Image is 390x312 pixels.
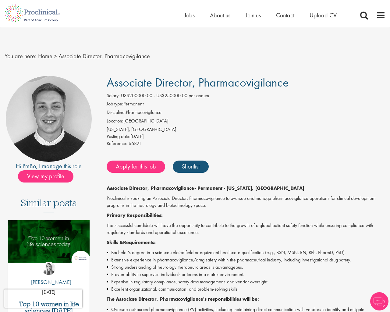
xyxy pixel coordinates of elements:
a: Jobs [184,11,195,19]
li: Proven ability to supervise individuals or teams in a matrix environment. [107,271,385,278]
li: Extensive experience in pharmacovigilance/drug safety within the pharmaceutical industry, includi... [107,256,385,264]
a: Upload CV [310,11,337,19]
p: Proclinical is seeking an Associate Director, Pharmacovigilance to oversee and manage pharmacovig... [107,195,385,209]
a: Hannah Burke [PERSON_NAME] [27,262,71,289]
label: Job type: [107,101,123,108]
li: Pharmacovigilance [107,109,385,118]
div: Hi I'm , I manage this role [5,162,93,171]
li: Permanent [107,101,385,109]
strong: Primary Responsibilities: [107,212,163,218]
span: You are here: [5,52,37,60]
a: About us [210,11,230,19]
span: Associate Director, Pharmacovigilance [58,52,150,60]
span: Associate Director, Pharmacovigilance [107,75,289,90]
li: [GEOGRAPHIC_DATA] [107,118,385,126]
img: Hannah Burke [42,262,55,275]
div: [US_STATE], [GEOGRAPHIC_DATA] [107,126,385,133]
li: Excellent organizational, communication, and problem-solving skills. [107,285,385,293]
a: Apply for this job [107,161,165,173]
div: [DATE] [107,133,385,140]
a: Contact [276,11,294,19]
li: Expertise in regulatory compliance, safety data management, and vendor oversight. [107,278,385,285]
span: US$200000.00 - US$250000.00 per annum [121,92,209,99]
strong: Associate Director, Pharmacovigilance [107,185,194,191]
li: Strong understanding of neurology therapeutic areas is advantageous. [107,264,385,271]
a: Shortlist [173,161,209,173]
img: Chatbot [370,292,388,310]
a: View my profile [18,172,80,179]
span: Posting date: [107,133,130,140]
iframe: reCAPTCHA [4,289,82,308]
label: Discipline: [107,109,126,116]
li: Bachelor's degree in a science-related field or equivalent healthcare qualification (e.g., BSN, M... [107,249,385,256]
span: View my profile [18,170,73,183]
a: Join us [246,11,261,19]
strong: - Permanent - [US_STATE], [GEOGRAPHIC_DATA] [194,185,304,191]
strong: Requirements: [123,239,156,246]
span: > [54,52,57,60]
p: [PERSON_NAME] [27,278,71,286]
label: Location: [107,118,123,125]
strong: The Associate Director, Pharmacovigilance's responsibilities will be: [107,296,259,302]
p: [DATE] [8,289,90,296]
label: Salary: [107,92,120,99]
strong: Skills & [107,239,123,246]
img: Top 10 women in life sciences today [8,220,90,263]
img: imeage of recruiter Bo Forsen [6,76,92,162]
span: 66821 [129,140,141,147]
h3: Similar posts [21,198,77,212]
a: Link to a post [8,220,90,274]
a: Bo [30,162,36,170]
p: The successful candidate will have the opportunity to contribute to the growth of a global patien... [107,222,385,236]
a: breadcrumb link [38,52,52,60]
label: Reference: [107,140,127,147]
